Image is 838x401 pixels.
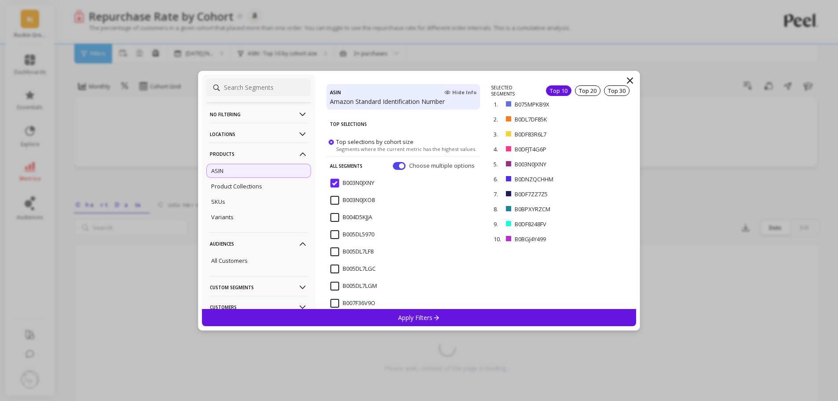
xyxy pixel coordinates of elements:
[409,161,476,170] span: Choose multiple options
[515,190,589,198] p: B0DF7ZZ7Z5
[210,143,307,165] p: Products
[210,276,307,298] p: Custom Segments
[211,213,234,221] p: Variants
[330,179,374,188] span: B003N0JXNY
[330,97,476,106] p: Amazon Standard Identification Number
[330,213,372,222] span: B004D5KJJA
[494,160,502,168] p: 5.
[211,198,225,206] p: SKUs
[491,85,535,97] p: SELECTED SEGMENTS
[494,130,502,138] p: 3.
[336,145,476,152] span: Segments where the current metric has the highest values.
[210,232,307,255] p: Audiences
[515,115,589,123] p: B0DL7DF85K
[210,103,307,125] p: No filtering
[211,257,248,265] p: All Customers
[515,205,590,213] p: B0BPXYRZCM
[515,130,589,138] p: B0DF83R6L7
[515,100,590,108] p: B075MPKB9X
[494,190,502,198] p: 7.
[444,89,476,96] span: Hide Info
[330,196,375,205] span: B003N0JXO8
[575,85,600,96] div: Top 20
[330,115,476,133] p: Top Selections
[515,145,589,153] p: B0DFJT4G6P
[494,220,502,228] p: 9.
[515,175,592,183] p: B0DNZQCHHM
[330,299,375,308] span: B007F36V9O
[494,235,502,243] p: 10.
[210,296,307,318] p: Customers
[494,175,502,183] p: 6.
[330,247,373,256] span: B005DL7LF8
[330,230,374,239] span: B005DL5970
[515,235,588,243] p: B0BGJ4Y499
[494,100,502,108] p: 1.
[515,220,589,228] p: B0DF8248FV
[210,123,307,145] p: Locations
[336,137,414,145] span: Top selections by cohort size
[330,265,376,273] span: B005DL7LGC
[398,313,440,322] p: Apply Filters
[604,85,629,96] div: Top 30
[494,145,502,153] p: 4.
[211,182,262,190] p: Product Collections
[515,160,589,168] p: B003N0JXNY
[546,85,571,96] div: Top 10
[206,79,311,96] input: Search Segments
[330,88,341,97] h4: ASIN
[330,156,362,175] p: All Segments
[494,205,502,213] p: 8.
[330,282,377,291] span: B005DL7LGM
[211,167,223,175] p: ASIN
[494,115,502,123] p: 2.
